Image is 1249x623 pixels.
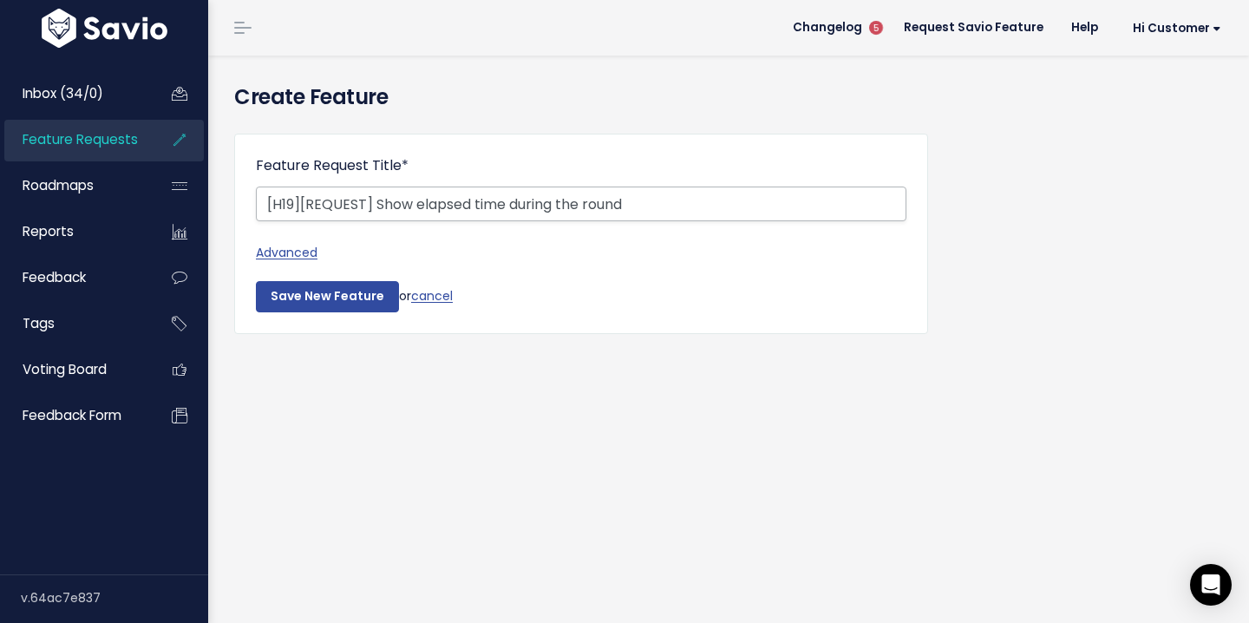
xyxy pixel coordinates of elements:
[23,360,107,378] span: Voting Board
[890,15,1057,41] a: Request Savio Feature
[23,222,74,240] span: Reports
[21,575,208,620] div: v.64ac7e837
[869,21,883,35] span: 5
[4,258,144,298] a: Feedback
[23,176,94,194] span: Roadmaps
[23,84,103,102] span: Inbox (34/0)
[1057,15,1112,41] a: Help
[4,166,144,206] a: Roadmaps
[23,314,55,332] span: Tags
[256,242,906,264] a: Advanced
[1112,15,1235,42] a: Hi Customer
[256,281,906,312] div: or
[4,74,144,114] a: Inbox (34/0)
[1190,564,1232,606] div: Open Intercom Messenger
[4,212,144,252] a: Reports
[234,82,1223,113] h4: Create Feature
[23,130,138,148] span: Feature Requests
[256,281,399,312] input: Save New Feature
[1133,22,1221,35] span: Hi Customer
[793,22,862,34] span: Changelog
[4,396,144,436] a: Feedback form
[23,406,121,424] span: Feedback form
[4,350,144,390] a: Voting Board
[411,287,453,305] a: cancel
[256,155,409,176] label: Feature Request Title
[256,187,906,221] input: Keep it short and sweet
[37,9,172,48] img: logo-white.9d6f32f41409.svg
[4,304,144,344] a: Tags
[23,268,86,286] span: Feedback
[4,120,144,160] a: Feature Requests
